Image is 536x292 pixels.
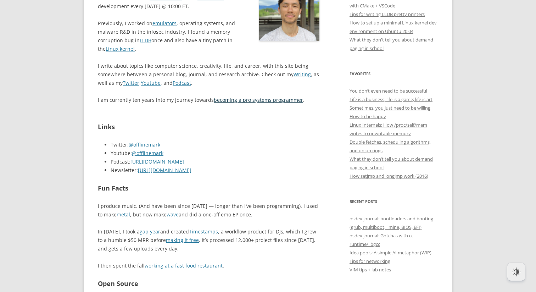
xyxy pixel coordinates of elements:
p: I am currently ten years into my journey towards . [98,96,319,104]
a: You don’t even need to be successful [350,88,427,94]
a: Timestamps [189,228,218,235]
a: VIM tips + lab notes [350,266,391,273]
a: making it free [166,237,199,243]
a: How to be happy [350,113,386,120]
h2: Links [98,122,319,132]
a: becoming a pro systems programmer [214,97,303,103]
p: I write about topics like computer science, creativity, life, and career, with this site being so... [98,62,319,87]
li: Twitter: [111,141,319,149]
p: I then spent the fall . [98,261,319,270]
a: osdev journal: Gotchas with cc-runtime/libgcc [350,232,415,247]
a: Writing [294,71,311,78]
a: working at a fast food restaurant [145,262,223,269]
a: @offlinemark [132,150,163,156]
a: Idea pools: A simple AI metaphor (WIP) [350,249,431,256]
a: Life is a business; life is a game; life is art [350,96,432,103]
a: [URL][DOMAIN_NAME] [130,158,184,165]
h3: Favorites [350,70,438,78]
li: Newsletter: [111,166,319,175]
a: metal [117,211,130,218]
a: Podcast [173,79,191,86]
a: Youtube [141,79,161,86]
a: Double fetches, scheduling algorithms, and onion rings [350,139,431,154]
h3: Recent Posts [350,197,438,206]
a: emulators [152,20,177,27]
a: Twitter [123,79,139,86]
a: What they don't tell you about demand paging in school [350,37,433,51]
h2: Open Source [98,279,319,289]
a: Linux Internals: How /proc/self/mem writes to unwritable memory [350,122,427,137]
p: I produce music. (And have been since [DATE] — longer than I’ve been programming). I used to make... [98,202,319,219]
a: LLDB [140,37,151,44]
a: Tips for writing LLDB pretty printers [350,11,425,17]
a: Linux kernel [106,45,135,52]
a: wave [167,211,179,218]
a: @offlinemark [129,141,160,148]
a: Tips for networking [350,258,390,264]
a: How setjmp and longjmp work (2016) [350,173,428,179]
p: In [DATE], I took a and created , a workflow product for DJs, which I grew to a humble $50 MRR be... [98,227,319,253]
a: [URL][DOMAIN_NAME] [138,167,191,173]
a: gap year [140,228,160,235]
p: Previously, I worked on , operating systems, and malware R&D in the infosec industry. I found a m... [98,19,319,53]
h2: Fun Facts [98,183,319,193]
a: Sometimes, you just need to be willing [350,105,430,111]
a: osdev journal: bootloaders and booting (grub, multiboot, limine, BIOS, EFI) [350,215,433,230]
li: Podcast: [111,158,319,166]
li: Youtube: [111,149,319,158]
a: What they don’t tell you about demand paging in school [350,156,433,171]
a: How to set up a minimal Linux kernel dev environment on Ubuntu 20.04 [350,20,437,34]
